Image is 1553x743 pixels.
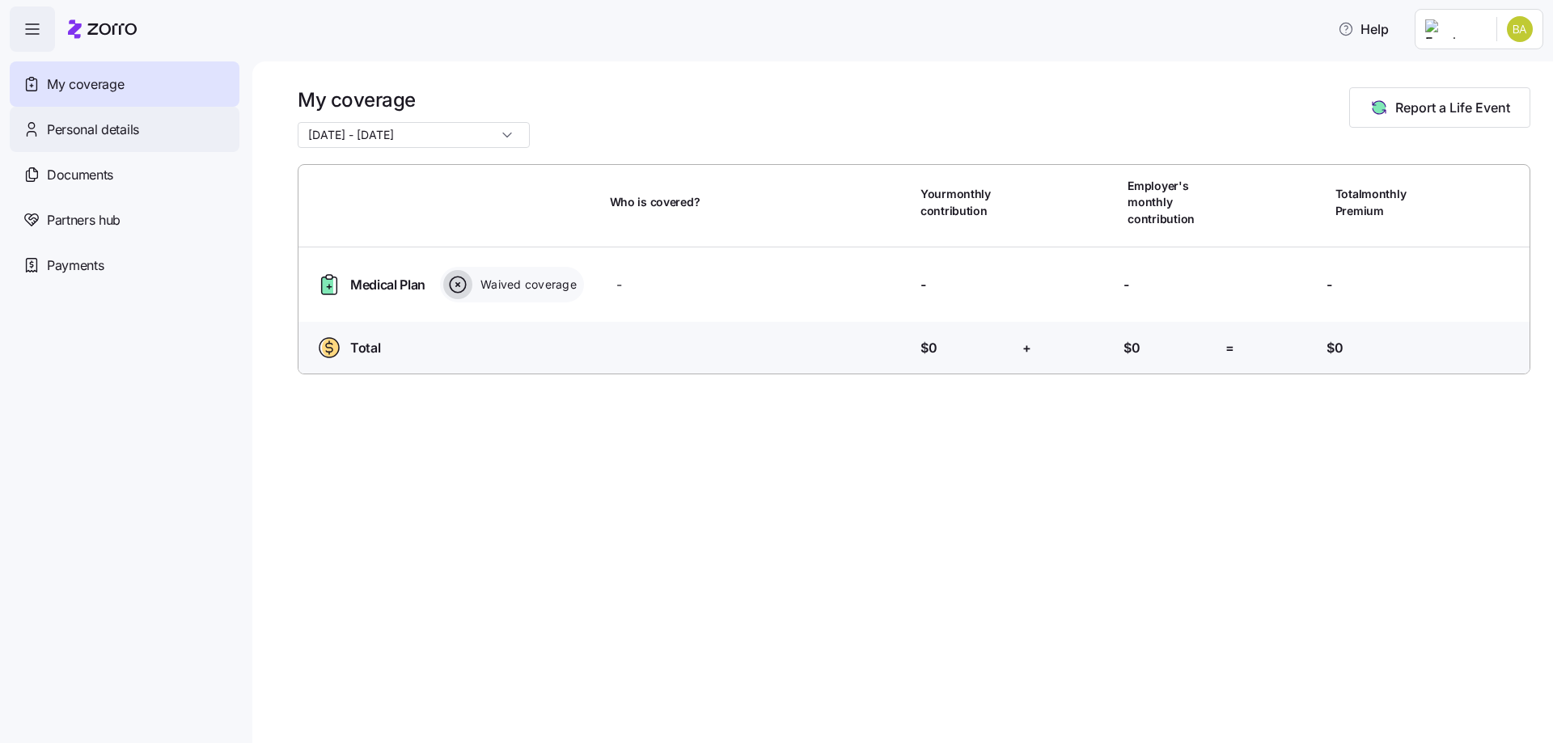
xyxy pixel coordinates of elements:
[1507,16,1533,42] img: 6f46b9ca218b826edd2847f3ac42d6a8
[47,210,121,230] span: Partners hub
[47,165,113,185] span: Documents
[610,194,700,210] span: Who is covered?
[10,152,239,197] a: Documents
[350,275,425,295] span: Medical Plan
[1425,19,1483,39] img: Employer logo
[47,120,139,140] span: Personal details
[1123,275,1129,295] span: -
[1338,19,1389,39] span: Help
[1128,178,1218,227] span: Employer's monthly contribution
[298,87,530,112] h1: My coverage
[1335,186,1426,219] span: Total monthly Premium
[920,186,1011,219] span: Your monthly contribution
[350,338,380,358] span: Total
[10,61,239,107] a: My coverage
[616,275,622,295] span: -
[1325,13,1402,45] button: Help
[47,74,124,95] span: My coverage
[1395,98,1510,117] span: Report a Life Event
[1349,87,1530,128] button: Report a Life Event
[1022,338,1031,358] span: +
[1327,275,1332,295] span: -
[1123,338,1140,358] span: $0
[476,277,577,293] span: Waived coverage
[920,275,926,295] span: -
[10,197,239,243] a: Partners hub
[10,243,239,288] a: Payments
[47,255,104,276] span: Payments
[1225,338,1234,358] span: =
[920,338,937,358] span: $0
[10,107,239,152] a: Personal details
[1327,338,1343,358] span: $0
